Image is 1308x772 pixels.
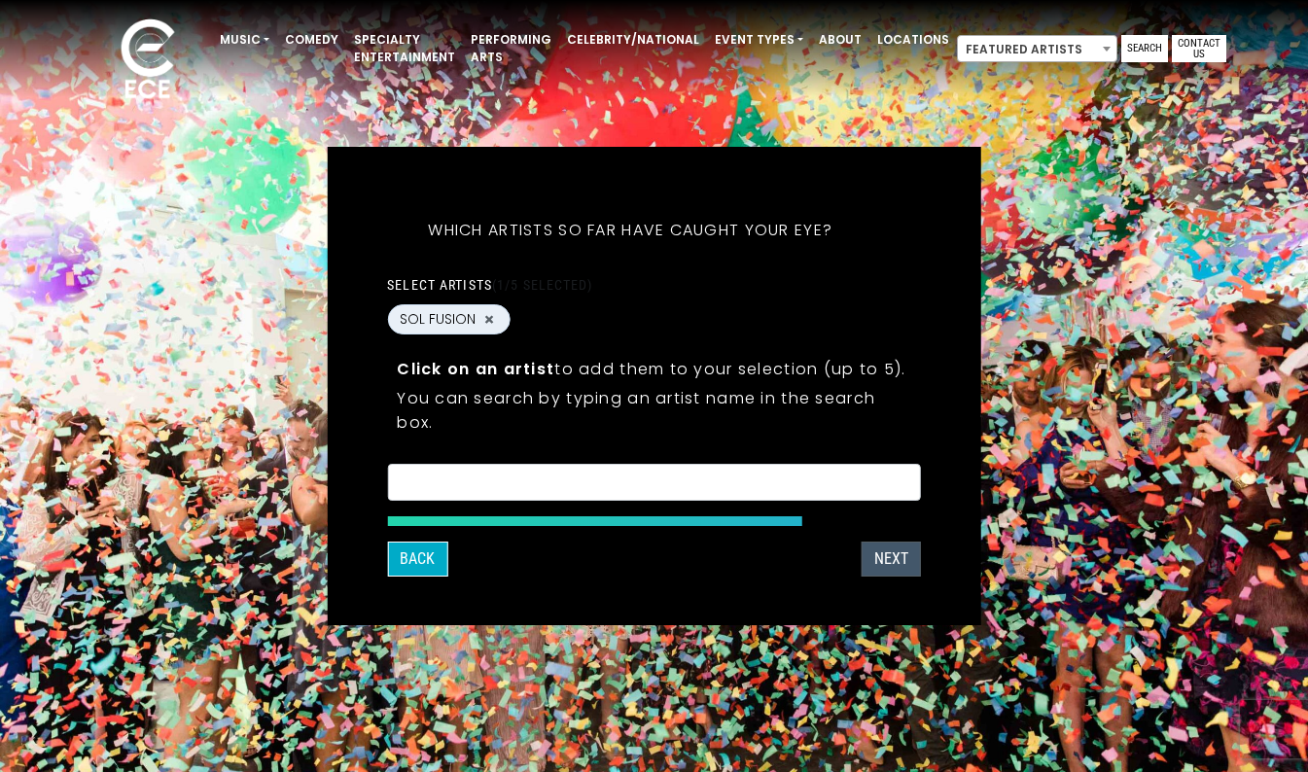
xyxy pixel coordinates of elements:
span: Featured Artists [958,36,1116,63]
span: Featured Artists [957,35,1117,62]
span: (1/5 selected) [492,277,593,293]
a: Celebrity/National [559,23,707,56]
a: Music [212,23,277,56]
p: to add them to your selection (up to 5). [397,357,911,381]
a: Search [1121,35,1168,62]
button: Next [862,542,921,577]
strong: Click on an artist [397,358,554,380]
button: Remove SOL FUSION [481,311,497,329]
a: Comedy [277,23,346,56]
label: Select artists [387,276,592,294]
a: Locations [869,23,957,56]
button: Back [387,542,447,577]
span: SOL FUSION [400,309,476,330]
h5: Which artists so far have caught your eye? [387,195,873,265]
a: Event Types [707,23,811,56]
textarea: Search [400,476,908,494]
a: Contact Us [1172,35,1226,62]
a: About [811,23,869,56]
a: Specialty Entertainment [346,23,463,74]
a: Performing Arts [463,23,559,74]
p: You can search by typing an artist name in the search box. [397,386,911,435]
img: ece_new_logo_whitev2-1.png [99,14,196,108]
